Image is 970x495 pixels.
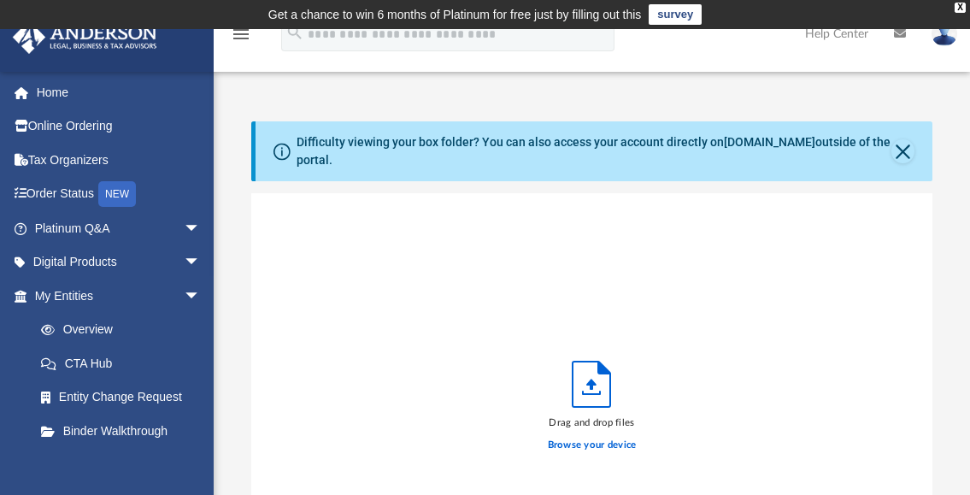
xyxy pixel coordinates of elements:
a: Overview [24,313,226,347]
a: survey [649,4,702,25]
a: Platinum Q&Aarrow_drop_down [12,211,226,245]
label: Browse your device [548,438,637,453]
a: Digital Productsarrow_drop_down [12,245,226,280]
a: [DOMAIN_NAME] [724,135,815,149]
a: Home [12,75,226,109]
span: arrow_drop_down [184,211,218,246]
div: Drag and drop files [548,415,637,431]
div: close [955,3,966,13]
a: CTA Hub [24,346,226,380]
a: Tax Organizers [12,143,226,177]
i: search [285,23,304,42]
div: Get a chance to win 6 months of Platinum for free just by filling out this [268,4,642,25]
a: My Entitiesarrow_drop_down [12,279,226,313]
img: User Pic [932,21,957,46]
a: Online Ordering [12,109,226,144]
a: menu [231,32,251,44]
img: Anderson Advisors Platinum Portal [8,21,162,54]
i: menu [231,24,251,44]
span: arrow_drop_down [184,279,218,314]
button: Close [891,139,914,163]
a: Binder Walkthrough [24,414,226,448]
a: Entity Change Request [24,380,226,415]
div: Difficulty viewing your box folder? You can also access your account directly on outside of the p... [297,133,891,169]
span: arrow_drop_down [184,245,218,280]
div: NEW [98,181,136,207]
a: Order StatusNEW [12,177,226,212]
